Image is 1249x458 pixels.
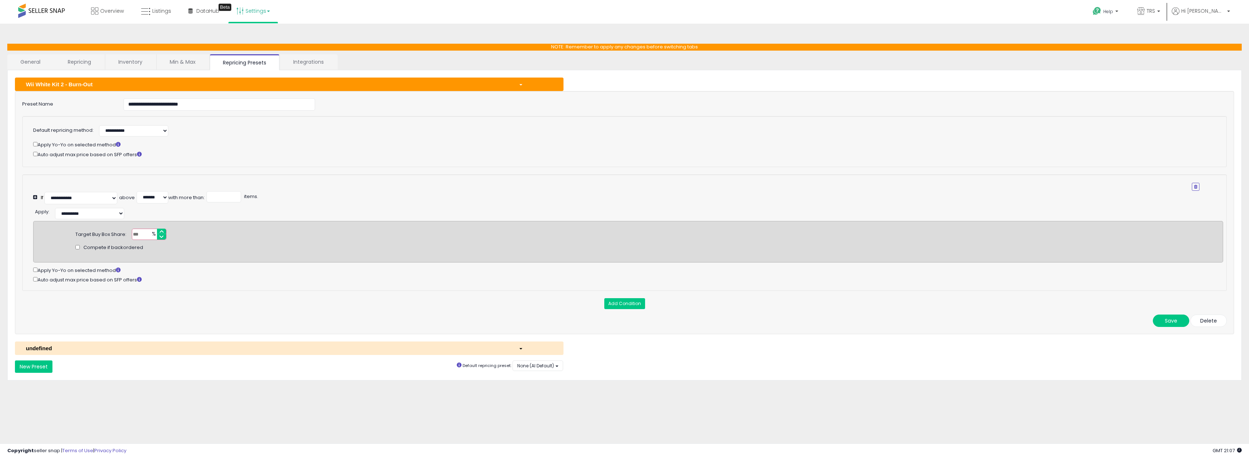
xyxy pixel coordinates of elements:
span: % [148,229,159,240]
span: items. [243,193,258,200]
span: DataHub [196,7,219,15]
div: above [119,194,135,201]
span: None (AI Default) [517,363,554,369]
a: General [7,54,54,70]
label: Preset Name [17,98,118,108]
div: with more than: [168,194,205,201]
a: Integrations [280,54,337,70]
button: Wii White Kit 2 - Burn-Out [15,78,563,91]
span: Compete if backordered [83,244,143,251]
span: TRS [1147,7,1155,15]
a: Repricing [55,54,104,70]
a: Help [1087,1,1126,24]
a: Min & Max [157,54,209,70]
a: Inventory [105,54,156,70]
small: Default repricing preset: [463,363,511,368]
i: Get Help [1092,7,1101,16]
div: Auto adjust max price based on SFP offers [33,150,1199,158]
button: Save [1153,315,1189,327]
a: Hi [PERSON_NAME] [1172,7,1230,24]
div: undefined [20,344,513,352]
div: : [35,206,50,216]
span: Overview [100,7,124,15]
button: None (AI Default) [512,360,563,371]
p: NOTE: Remember to apply any changes before switching tabs [7,44,1242,51]
i: Remove Condition [1194,185,1197,189]
div: Apply Yo-Yo on selected method [33,141,1199,149]
button: Delete [1190,315,1227,327]
button: New Preset [15,360,52,373]
span: Apply [35,208,48,215]
button: Add Condition [604,298,645,309]
span: Hi [PERSON_NAME] [1181,7,1225,15]
div: Wii White Kit 2 - Burn-Out [20,80,513,88]
div: Auto adjust max price based on SFP offers [33,276,1223,284]
span: Listings [152,7,171,15]
div: Target Buy Box Share: [75,229,126,238]
label: Default repricing method: [33,127,94,134]
span: Help [1103,8,1113,15]
div: Tooltip anchor [219,4,231,11]
button: undefined [15,341,563,355]
a: Repricing Presets [210,54,279,70]
div: Apply Yo-Yo on selected method [33,266,1223,274]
